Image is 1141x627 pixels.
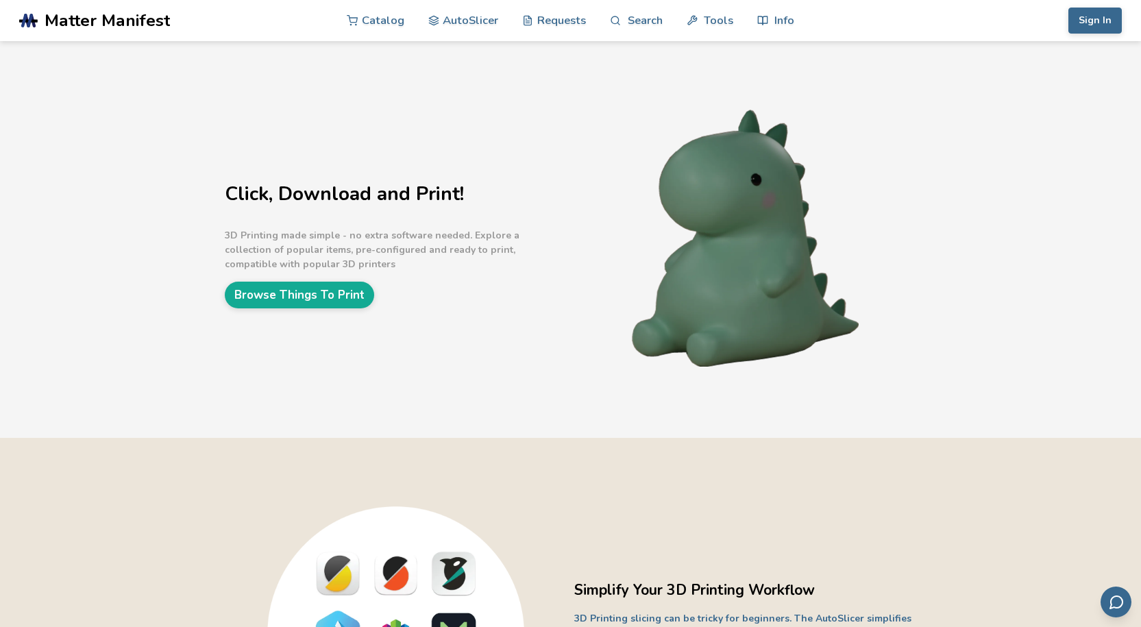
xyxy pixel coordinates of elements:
[574,580,917,601] h2: Simplify Your 3D Printing Workflow
[45,11,170,30] span: Matter Manifest
[1101,587,1131,617] button: Send feedback via email
[1068,8,1122,34] button: Sign In
[225,228,567,271] p: 3D Printing made simple - no extra software needed. Explore a collection of popular items, pre-co...
[225,282,374,308] a: Browse Things To Print
[225,184,567,205] h1: Click, Download and Print!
